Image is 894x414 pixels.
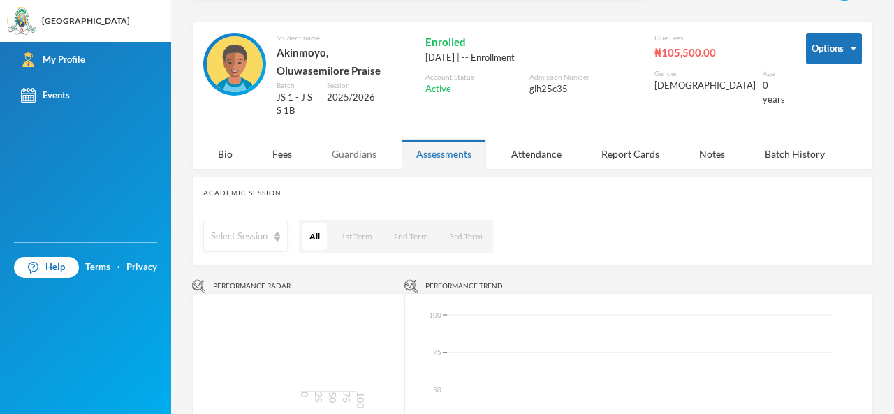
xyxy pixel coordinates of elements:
div: Bio [203,139,247,169]
div: Notes [684,139,740,169]
span: Performance Radar [213,281,291,291]
button: All [302,223,327,250]
div: 0 years [763,79,785,106]
div: Academic Session [203,188,862,198]
div: My Profile [21,52,85,67]
button: Options [806,33,862,64]
tspan: 75 [341,392,353,403]
a: Privacy [126,260,157,274]
div: Select Session [211,230,268,244]
div: [DEMOGRAPHIC_DATA] [654,79,756,93]
div: Akinmoyo, Oluwasemilore Praise [277,43,397,80]
img: logo [8,8,36,36]
span: Performance Trend [425,281,503,291]
img: STUDENT [207,36,263,92]
tspan: 100 [355,392,367,408]
a: Help [14,257,79,278]
div: ₦105,500.00 [654,43,785,61]
div: Student name [277,33,397,43]
div: [DATE] | -- Enrollment [425,51,626,65]
div: · [117,260,120,274]
tspan: 75 [433,348,441,356]
div: Report Cards [587,139,674,169]
tspan: 25 [313,392,325,403]
div: Assessments [402,139,486,169]
div: glh25c35 [529,82,626,96]
div: JS 1 - J S S 1B [277,91,316,118]
div: Events [21,88,70,103]
tspan: 50 [327,392,339,403]
div: 2025/2026 [327,91,397,105]
div: Gender [654,68,756,79]
button: 2nd Term [386,223,435,250]
div: Session [327,80,397,91]
a: Terms [85,260,110,274]
div: Due Fees [654,33,785,43]
div: Admission Number [529,72,626,82]
div: Batch History [750,139,840,169]
div: Guardians [317,139,391,169]
tspan: 50 [433,385,441,394]
div: Account Status [425,72,522,82]
button: 3rd Term [442,223,490,250]
tspan: 0 [299,392,311,397]
tspan: 100 [429,310,441,318]
span: Active [425,82,451,96]
div: Fees [258,139,307,169]
span: Enrolled [425,33,466,51]
div: Attendance [497,139,576,169]
button: 1st Term [334,223,379,250]
div: Age [763,68,785,79]
div: Batch [277,80,316,91]
div: [GEOGRAPHIC_DATA] [42,15,130,27]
